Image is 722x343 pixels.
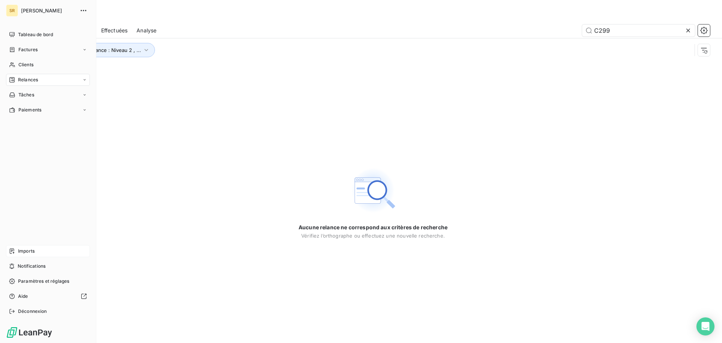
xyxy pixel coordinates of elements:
a: Clients [6,59,90,71]
span: Paramètres et réglages [18,278,69,285]
span: Factures [18,46,38,53]
span: Notifications [18,263,46,270]
a: Paramètres et réglages [6,275,90,287]
span: Tâches [18,91,34,98]
a: Aide [6,290,90,302]
a: Paiements [6,104,90,116]
span: Tableau de bord [18,31,53,38]
a: Tâches [6,89,90,101]
div: Open Intercom Messenger [696,317,714,335]
img: Empty state [349,166,397,215]
span: Relances [18,76,38,83]
span: Clients [18,61,33,68]
span: [PERSON_NAME] [21,8,75,14]
a: Imports [6,245,90,257]
span: Aucune relance ne correspond aux critères de recherche [299,224,447,231]
a: Relances [6,74,90,86]
a: Factures [6,44,90,56]
span: Aide [18,293,28,300]
span: Effectuées [101,27,128,34]
button: Niveau de relance : Niveau 2 , ... [53,43,155,57]
span: Vérifiez l’orthographe ou effectuez une nouvelle recherche. [301,233,445,239]
span: Imports [18,248,35,255]
span: Paiements [18,107,41,113]
span: Analyse [137,27,156,34]
div: SR [6,5,18,17]
img: Logo LeanPay [6,326,53,338]
span: Déconnexion [18,308,47,315]
input: Rechercher [582,24,695,37]
span: Niveau de relance : Niveau 2 , ... [64,47,141,53]
a: Tableau de bord [6,29,90,41]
